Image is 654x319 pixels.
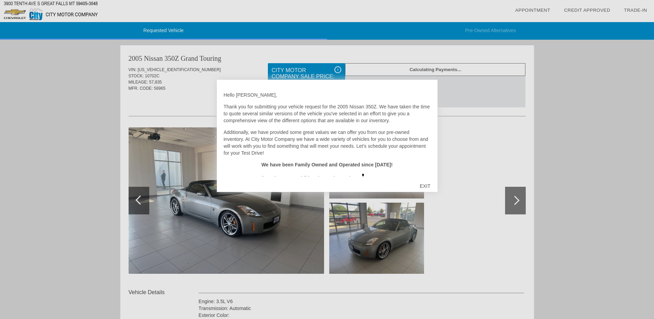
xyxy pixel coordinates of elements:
a: Appointment [515,8,550,13]
img: 415_phone-80.png [361,173,368,180]
p: Additionally, we have provided some great values we can offer you from our pre-owned inventory. A... [224,129,431,156]
a: Trade-In [624,8,647,13]
p: Hello [PERSON_NAME], [224,91,431,98]
a: Contact Us [361,175,394,181]
div: EXIT [413,176,437,196]
p: Thank you for submitting your vehicle request for the 2005 Nissan 350Z. We have taken the time to... [224,103,431,124]
a: Credit Approved [564,8,610,13]
strong: We have been Family Owned and Operated since [DATE]! [261,162,393,167]
strong: If you have any additional questions, please [260,175,394,181]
